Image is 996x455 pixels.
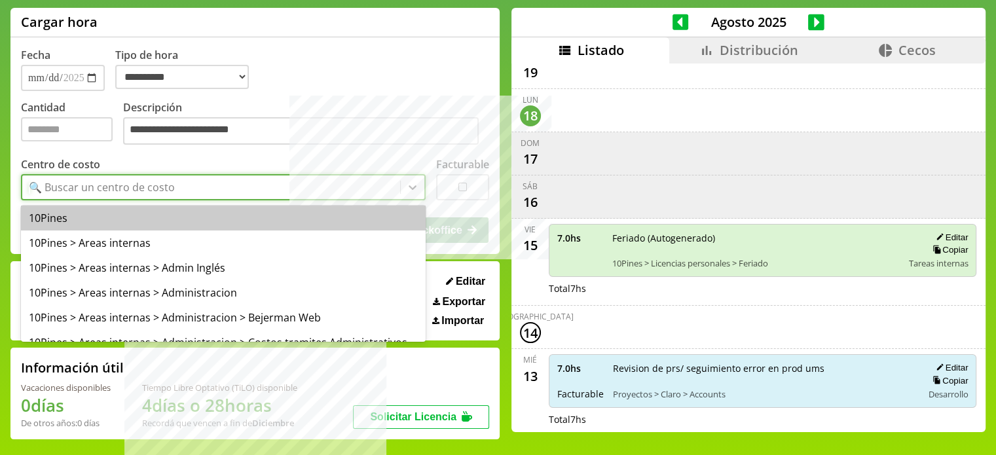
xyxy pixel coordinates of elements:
[29,180,175,194] div: 🔍 Buscar un centro de costo
[370,411,456,422] span: Solicitar Licencia
[520,322,541,343] div: 14
[353,405,489,429] button: Solicitar Licencia
[21,117,113,141] input: Cantidad
[442,275,489,288] button: Editar
[612,232,900,244] span: Feriado (Autogenerado)
[932,362,968,373] button: Editar
[21,230,426,255] div: 10Pines > Areas internas
[456,276,485,287] span: Editar
[520,149,541,170] div: 17
[442,296,485,308] span: Exportar
[21,48,50,62] label: Fecha
[520,235,541,256] div: 15
[549,413,977,426] div: Total 7 hs
[520,62,541,83] div: 19
[436,157,489,172] label: Facturable
[21,280,426,305] div: 10Pines > Areas internas > Administracion
[557,362,604,374] span: 7.0 hs
[123,117,479,145] textarea: Descripción
[929,244,968,255] button: Copiar
[613,388,913,400] span: Proyectos > Claro > Accounts
[932,232,968,243] button: Editar
[142,393,297,417] h1: 4 días o 28 horas
[521,137,540,149] div: dom
[142,417,297,429] div: Recordá que vencen a fin de
[523,354,537,365] div: mié
[557,232,603,244] span: 7.0 hs
[21,255,426,280] div: 10Pines > Areas internas > Admin Inglés
[511,64,986,430] div: scrollable content
[429,295,489,308] button: Exportar
[252,417,294,429] b: Diciembre
[928,388,968,400] span: Desarrollo
[21,382,111,393] div: Vacaciones disponibles
[908,257,968,269] span: Tareas internas
[688,13,808,31] span: Agosto 2025
[898,41,936,59] span: Cecos
[115,48,259,91] label: Tipo de hora
[520,192,541,213] div: 16
[21,157,100,172] label: Centro de costo
[549,282,977,295] div: Total 7 hs
[520,105,541,126] div: 18
[21,206,426,230] div: 10Pines
[557,388,604,400] span: Facturable
[523,94,538,105] div: lun
[441,315,484,327] span: Importar
[142,382,297,393] div: Tiempo Libre Optativo (TiLO) disponible
[487,311,574,322] div: [DEMOGRAPHIC_DATA]
[21,330,426,355] div: 10Pines > Areas internas > Administracion > Costos tramites Administrativos
[21,100,123,148] label: Cantidad
[21,359,124,376] h2: Información útil
[613,362,913,374] span: Revision de prs/ seguimiento error en prod ums
[720,41,798,59] span: Distribución
[929,375,968,386] button: Copiar
[520,365,541,386] div: 13
[523,181,538,192] div: sáb
[525,224,536,235] div: vie
[612,257,900,269] span: 10Pines > Licencias personales > Feriado
[21,417,111,429] div: De otros años: 0 días
[21,305,426,330] div: 10Pines > Areas internas > Administracion > Bejerman Web
[578,41,624,59] span: Listado
[21,393,111,417] h1: 0 días
[123,100,489,148] label: Descripción
[21,13,98,31] h1: Cargar hora
[115,65,249,89] select: Tipo de hora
